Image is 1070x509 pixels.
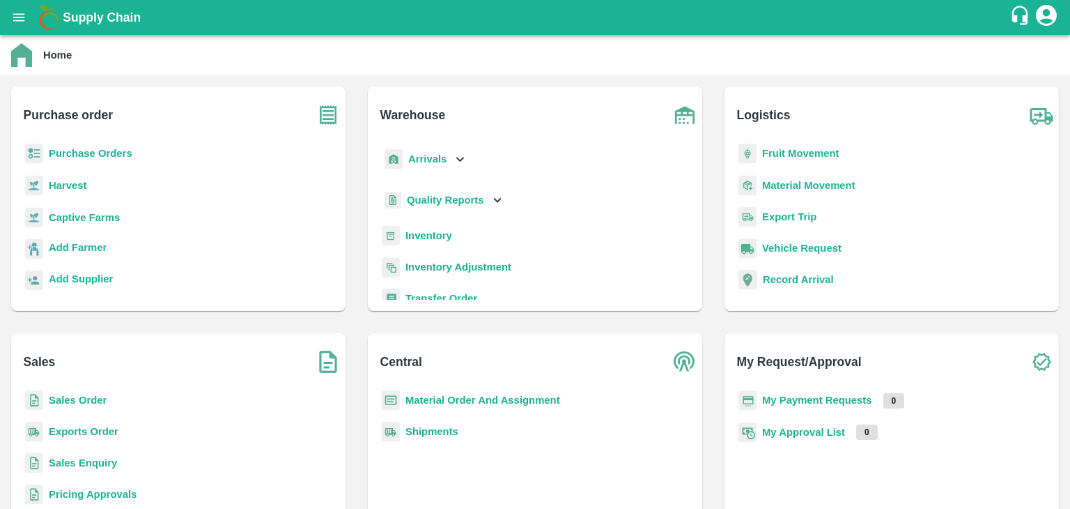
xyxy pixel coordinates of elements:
[49,148,132,159] a: Purchase Orders
[738,238,757,259] img: vehicle
[25,271,43,291] img: supplier
[762,427,845,438] a: My Approval List
[49,212,120,223] a: Captive Farms
[380,352,422,372] b: Central
[49,457,117,469] a: Sales Enquiry
[405,395,560,406] a: Material Order And Assignment
[382,257,400,278] img: inventory
[382,226,400,246] img: whInventory
[311,344,346,379] img: soSales
[738,422,757,443] img: approval
[311,98,346,132] img: purchase
[762,211,816,222] a: Export Trip
[738,144,757,164] img: fruit
[1034,3,1059,32] div: account of current user
[667,98,702,132] img: warehouse
[49,273,113,284] b: Add Supplier
[49,242,107,253] b: Add Farmer
[382,422,400,442] img: shipments
[25,207,43,228] img: harvest
[380,105,446,125] b: Warehouse
[1024,98,1059,132] img: truck
[25,175,43,196] img: harvest
[1009,5,1034,30] div: customer-support
[49,271,113,290] a: Add Supplier
[883,393,905,409] p: 0
[382,289,400,309] img: whTransfer
[738,175,757,196] img: material
[382,144,468,175] div: Arrivals
[25,144,43,164] img: reciept
[405,426,458,437] a: Shipments
[11,43,32,67] img: home
[762,180,855,191] a: Material Movement
[25,422,43,442] img: shipments
[25,453,43,473] img: sales
[762,148,839,159] a: Fruit Movement
[43,50,72,61] b: Home
[382,186,505,215] div: Quality Reports
[49,395,107,406] a: Sales Order
[3,1,35,33] button: open drawer
[763,274,834,285] a: Record Arrival
[667,344,702,379] img: central
[25,485,43,505] img: sales
[407,195,484,206] b: Quality Reports
[49,489,137,500] a: Pricing Approvals
[762,395,872,406] a: My Payment Requests
[405,230,452,241] a: Inventory
[63,8,1009,27] a: Supply Chain
[35,3,63,31] img: logo
[762,243,842,254] a: Vehicle Request
[49,240,107,259] a: Add Farmer
[737,352,862,372] b: My Request/Approval
[382,390,400,411] img: centralMaterial
[738,390,757,411] img: payment
[738,270,757,289] img: recordArrival
[405,293,477,304] a: Transfer Order
[738,207,757,227] img: delivery
[25,390,43,411] img: sales
[25,239,43,259] img: farmer
[24,352,56,372] b: Sales
[24,105,113,125] b: Purchase order
[405,261,511,273] a: Inventory Adjustment
[63,10,141,24] b: Supply Chain
[408,153,447,165] b: Arrivals
[49,426,118,437] a: Exports Order
[737,105,791,125] b: Logistics
[385,192,401,209] img: qualityReport
[1024,344,1059,379] img: check
[49,180,86,191] a: Harvest
[385,149,403,169] img: whArrival
[856,425,878,440] p: 0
